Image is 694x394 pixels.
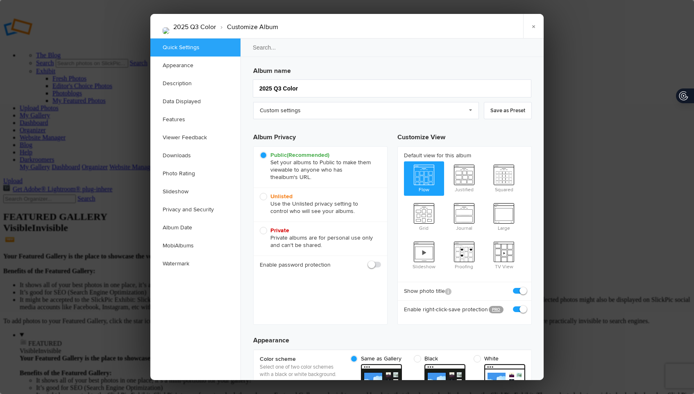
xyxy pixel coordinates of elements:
[260,152,377,181] span: Set your albums to Public to make them viewable to anyone who has the
[523,14,544,38] a: ×
[404,238,444,271] span: Slideshow
[240,38,545,57] input: Search...
[150,93,240,111] a: Data Displayed
[150,255,240,273] a: Watermark
[484,238,524,271] span: TV View
[150,111,240,129] a: Features
[404,161,444,194] span: Flow
[150,237,240,255] a: MobiAlbums
[216,20,278,34] li: Customize Album
[150,57,240,75] a: Appearance
[484,102,532,119] a: Save as Preset
[397,126,532,146] h3: Customize View
[150,129,240,147] a: Viewer Feedback
[484,200,524,233] span: Large
[489,306,503,313] a: PRO
[163,27,169,34] img: Quarterly_Competition_Artwork-5.jpg
[253,329,532,345] h3: Appearance
[260,363,342,378] p: Select one of two color schemes with a black or white background.
[414,355,461,362] span: Black
[279,174,311,181] span: album's URL.
[404,306,483,314] b: Enable right-click-save protection
[444,161,484,194] span: Justified
[253,102,479,119] a: Custom settings
[260,227,377,249] span: Private albums are for personal use only and can't be shared.
[150,75,240,93] a: Description
[404,152,525,160] b: Default view for this album
[287,152,329,159] i: (Recommended)
[150,165,240,183] a: Photo Rating
[474,355,521,362] span: White
[260,193,377,215] span: Use the Unlisted privacy setting to control who will see your albums.
[270,193,293,200] b: Unlisted
[253,63,532,76] h3: Album name
[484,161,524,194] span: Squared
[444,200,484,233] span: Journal
[404,200,444,233] span: Grid
[150,219,240,237] a: Album Date
[404,287,451,295] b: Show photo title
[173,20,216,34] li: 2025 Q3 Color
[150,183,240,201] a: Slideshow
[260,261,331,269] b: Enable password protection
[350,355,401,362] span: Same as Gallery
[150,38,240,57] a: Quick Settings
[270,227,289,234] b: Private
[270,152,329,159] b: Public
[253,126,388,146] h3: Album Privacy
[444,238,484,271] span: Proofing
[150,201,240,219] a: Privacy and Security
[150,147,240,165] a: Downloads
[260,355,342,363] b: Color scheme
